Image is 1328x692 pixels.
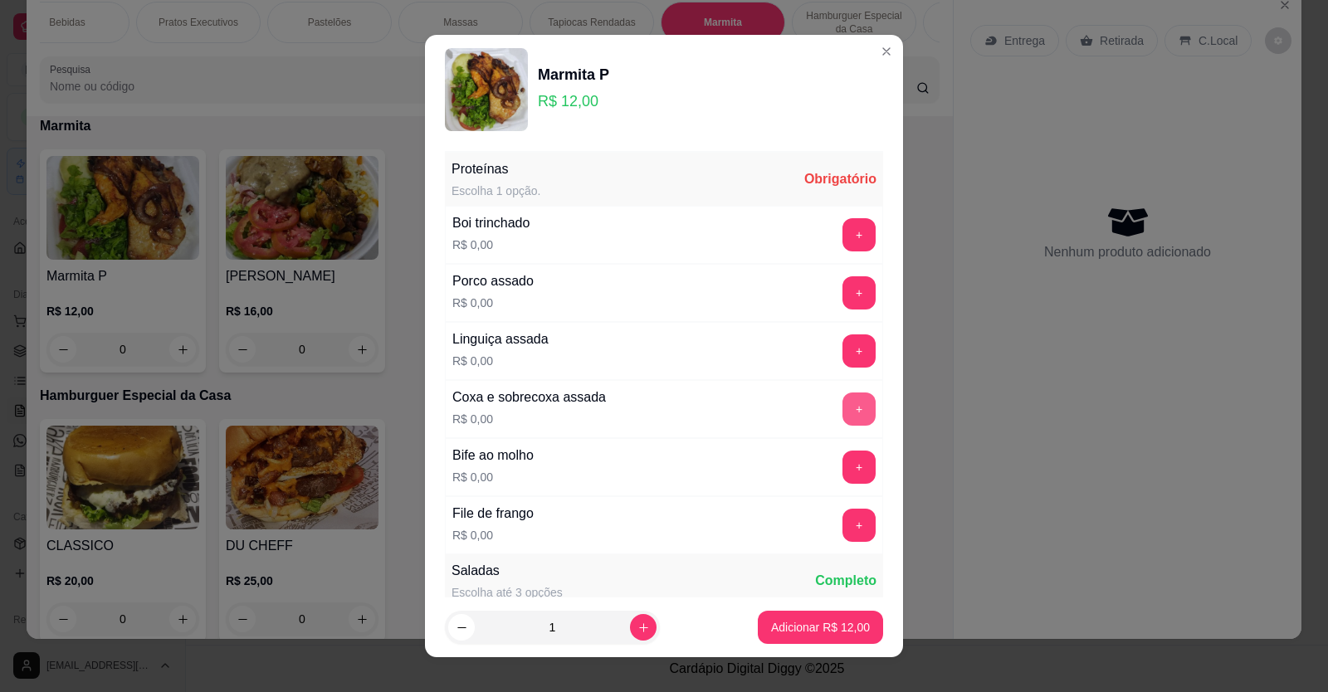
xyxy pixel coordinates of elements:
[804,169,876,189] div: Obrigatório
[452,469,534,485] p: R$ 0,00
[452,236,530,253] p: R$ 0,00
[842,392,876,426] button: add
[445,48,528,131] img: product-image
[452,411,606,427] p: R$ 0,00
[842,334,876,368] button: add
[452,183,540,199] div: Escolha 1 opção.
[452,387,606,407] div: Coxa e sobrecoxa assada
[452,353,549,369] p: R$ 0,00
[538,63,609,86] div: Marmita P
[452,329,549,349] div: Linguiça assada
[842,509,876,542] button: add
[630,614,657,641] button: increase-product-quantity
[452,271,534,291] div: Porco assado
[452,446,534,465] div: Bife ao molho
[842,451,876,484] button: add
[448,614,475,641] button: decrease-product-quantity
[758,611,883,644] button: Adicionar R$ 12,00
[452,584,563,601] div: Escolha até 3 opções
[452,213,530,233] div: Boi trinchado
[842,276,876,309] button: add
[452,504,534,524] div: File de frango
[873,38,900,65] button: Close
[452,527,534,543] p: R$ 0,00
[538,90,609,113] p: R$ 12,00
[815,571,876,591] div: Completo
[452,295,534,311] p: R$ 0,00
[452,159,540,179] div: Proteínas
[771,619,870,636] p: Adicionar R$ 12,00
[452,561,563,581] div: Saladas
[842,218,876,251] button: add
